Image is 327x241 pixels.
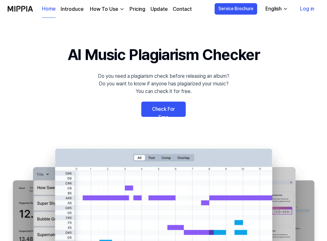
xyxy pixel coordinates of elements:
h1: AI Music Plagiarism Checker [68,43,260,66]
a: Pricing [130,5,145,13]
a: Contact [173,5,192,13]
a: Check For Free [141,102,186,117]
button: Service Brochure [215,3,257,15]
div: How To Use [89,5,119,13]
button: How To Use [89,5,124,13]
a: Update [150,5,168,13]
img: down [119,7,124,12]
a: Introduce [61,5,83,13]
a: Home [42,0,56,18]
button: English [260,3,292,15]
div: Do you need a plagiarism check before releasing an album? Do you want to know if anyone has plagi... [98,72,229,95]
div: English [264,5,283,13]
